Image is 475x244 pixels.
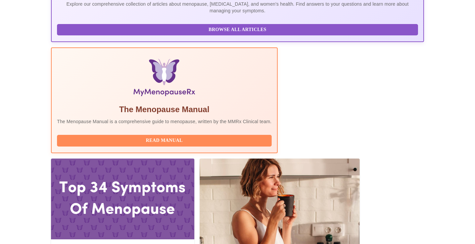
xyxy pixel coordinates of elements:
span: Browse All Articles [64,26,411,34]
button: Browse All Articles [57,24,418,36]
button: Read Manual [57,135,272,147]
h5: The Menopause Manual [57,104,272,115]
a: Read Manual [57,137,273,143]
img: Menopause Manual [91,59,237,99]
span: Read Manual [64,137,265,145]
p: The Menopause Manual is a comprehensive guide to menopause, written by the MMRx Clinical team. [57,118,272,125]
a: Browse All Articles [57,26,420,32]
p: Explore our comprehensive collection of articles about menopause, [MEDICAL_DATA], and women's hea... [57,1,418,14]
